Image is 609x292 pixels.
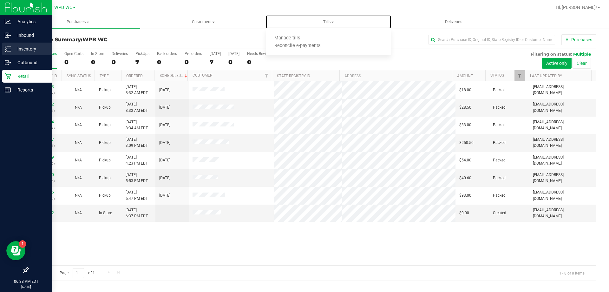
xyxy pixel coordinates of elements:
span: WPB WC [82,37,108,43]
p: Inbound [11,31,49,39]
span: [DATE] [159,122,170,128]
span: Pickup [99,193,111,199]
inline-svg: Analytics [5,18,11,25]
div: 7 [135,58,149,66]
span: Packed [493,87,506,93]
span: [DATE] 3:09 PM EDT [126,137,148,149]
span: Pickup [99,105,111,111]
span: Packed [493,105,506,111]
span: Packed [493,175,506,181]
span: $93.00 [459,193,471,199]
span: Pickup [99,140,111,146]
span: Not Applicable [75,88,82,92]
p: 06:38 PM EDT [3,279,49,284]
span: Created [493,210,506,216]
span: Tills [266,19,391,25]
div: 0 [247,58,271,66]
span: Pickup [99,87,111,93]
div: PickUps [135,51,149,56]
a: 11831602 [36,211,54,215]
button: N/A [75,157,82,163]
span: WPB WC [54,5,72,10]
div: In Store [91,51,104,56]
a: Scheduled [160,73,188,78]
a: 11831116 [36,190,54,194]
div: 0 [157,58,177,66]
span: Not Applicable [75,123,82,127]
button: N/A [75,193,82,199]
inline-svg: Inventory [5,46,11,52]
span: [DATE] 8:34 AM EDT [126,119,148,131]
span: Manage tills [266,36,309,41]
a: Purchases [15,15,141,29]
span: Not Applicable [75,105,82,110]
div: [DATE] [228,51,239,56]
span: $18.00 [459,87,471,93]
span: Not Applicable [75,158,82,162]
span: Page of 1 [54,268,100,278]
span: Pickup [99,175,111,181]
span: Packed [493,122,506,128]
a: Sync Status [67,74,91,78]
div: 0 [228,58,239,66]
a: 11830299 [36,155,54,160]
a: Customer [193,73,212,78]
span: $250.50 [459,140,474,146]
span: Pickup [99,157,111,163]
iframe: Resource center unread badge [19,240,26,248]
h3: Purchase Summary: [28,37,217,43]
div: Needs Review [247,51,271,56]
th: Address [339,70,452,81]
div: [DATE] [210,51,221,56]
span: $33.00 [459,122,471,128]
div: Back-orders [157,51,177,56]
span: Filtering on status: [531,51,572,57]
iframe: Resource center [6,241,25,260]
div: Open Carts [64,51,83,56]
span: [DATE] 8:33 AM EDT [126,101,148,113]
span: Not Applicable [75,176,82,180]
div: 7 [210,58,221,66]
span: [DATE] [159,140,170,146]
a: Amount [457,74,473,78]
div: 0 [91,58,104,66]
span: [EMAIL_ADDRESS][DOMAIN_NAME] [533,137,592,149]
button: N/A [75,87,82,93]
div: 0 [112,58,128,66]
inline-svg: Outbound [5,59,11,66]
span: Packed [493,193,506,199]
a: 11826534 [36,120,54,124]
a: Type [100,74,109,78]
a: Filter [261,70,272,81]
button: N/A [75,105,82,111]
span: Not Applicable [75,193,82,198]
span: [DATE] [159,157,170,163]
p: Reports [11,86,49,94]
inline-svg: Inbound [5,32,11,38]
span: [DATE] 8:32 AM EDT [126,84,148,96]
inline-svg: Reports [5,87,11,93]
p: Outbound [11,59,49,66]
span: 1 - 8 of 8 items [554,268,590,278]
span: Packed [493,157,506,163]
span: [EMAIL_ADDRESS][DOMAIN_NAME] [533,189,592,201]
span: Hi, [PERSON_NAME]! [556,5,597,10]
button: N/A [75,140,82,146]
span: $54.00 [459,157,471,163]
a: Filter [514,70,525,81]
span: Multiple [573,51,591,57]
a: Deliveries [391,15,516,29]
span: [EMAIL_ADDRESS][DOMAIN_NAME] [533,172,592,184]
span: Reconcile e-payments [266,43,329,49]
a: State Registry ID [277,74,310,78]
a: 11830910 [36,173,54,177]
button: Clear [573,58,591,69]
span: Not Applicable [75,211,82,215]
div: Deliveries [112,51,128,56]
span: Packed [493,140,506,146]
span: [EMAIL_ADDRESS][DOMAIN_NAME] [533,84,592,96]
span: [DATE] 6:37 PM EDT [126,207,148,219]
a: Status [490,73,504,78]
a: Tills Manage tills Reconcile e-payments [266,15,391,29]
